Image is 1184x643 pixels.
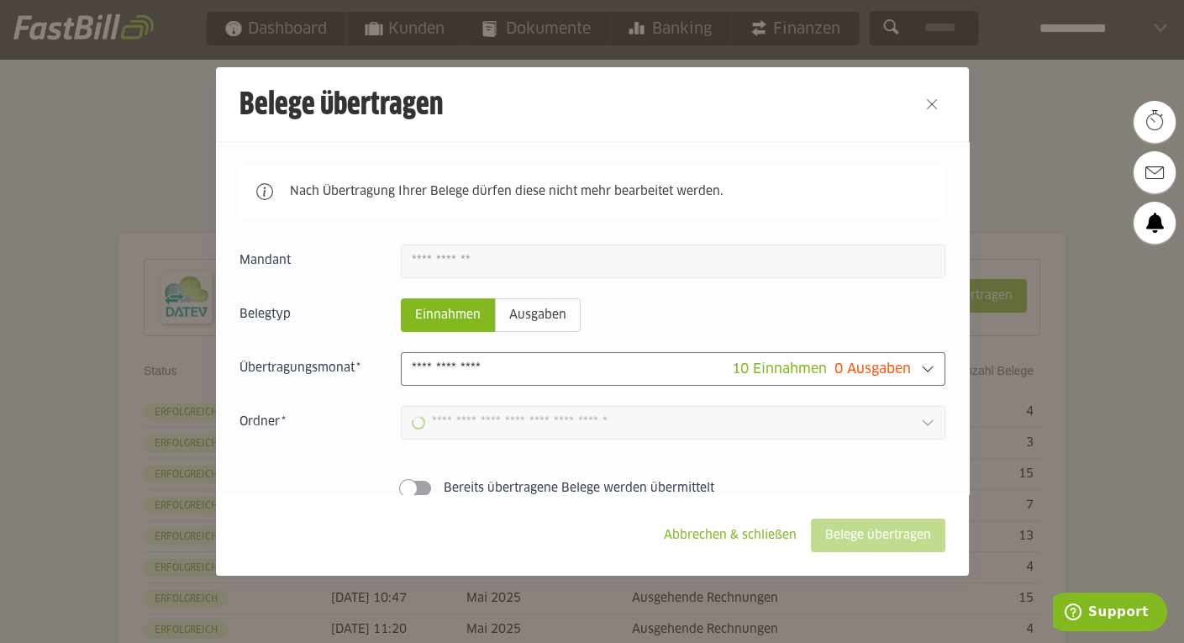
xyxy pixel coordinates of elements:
sl-button: Belege übertragen [811,519,945,552]
sl-radio-button: Einnahmen [401,298,495,332]
span: 10 Einnahmen [732,362,827,376]
span: 0 Ausgaben [834,362,911,376]
sl-button: Abbrechen & schließen [650,519,811,552]
iframe: Öffnet ein Widget, in dem Sie weitere Informationen finden [1053,593,1167,635]
sl-radio-button: Ausgaben [495,298,581,332]
sl-switch: Bereits übertragene Belege werden übermittelt [239,480,945,497]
